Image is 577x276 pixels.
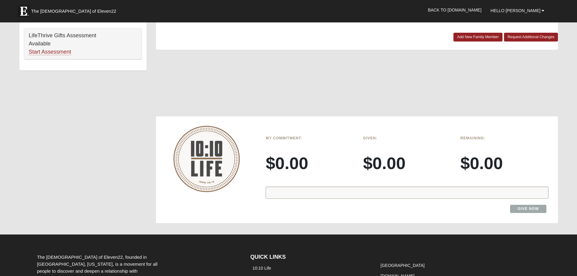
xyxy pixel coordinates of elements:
[380,263,425,268] a: [GEOGRAPHIC_DATA]
[250,254,370,261] h4: QUICK LINKS
[460,153,549,173] h3: $0.00
[15,2,136,17] a: The [DEMOGRAPHIC_DATA] of Eleven22
[510,205,547,213] a: Give Now
[173,126,240,192] img: 10-10-Life-logo-round-no-scripture.png
[423,2,486,18] a: Back to [DOMAIN_NAME]
[363,136,451,140] h6: Given:
[253,266,271,271] a: 10:10 Life
[460,136,549,140] h6: Remaining:
[266,136,354,140] h6: My Commitment:
[504,33,558,42] a: Request Additional Changes
[18,5,30,17] img: Eleven22 logo
[266,153,354,173] h3: $0.00
[24,28,142,59] div: LifeThrive Gifts Assessment Available
[29,49,71,55] a: Start Assessment
[453,33,502,42] a: Add New Family Member
[486,3,549,18] a: Hello [PERSON_NAME]
[363,153,451,173] h3: $0.00
[31,8,116,14] span: The [DEMOGRAPHIC_DATA] of Eleven22
[491,8,541,13] span: Hello [PERSON_NAME]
